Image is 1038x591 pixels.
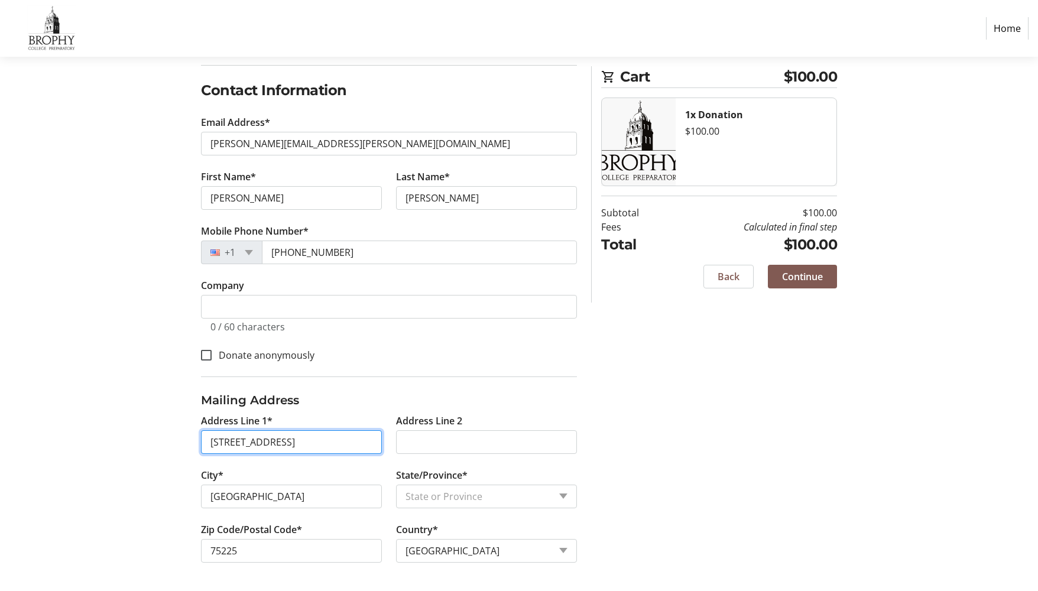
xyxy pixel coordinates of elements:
h3: Mailing Address [201,391,577,409]
label: First Name* [201,170,256,184]
div: $100.00 [685,124,827,138]
img: Brophy College Preparatory 's Logo [9,5,93,52]
label: Email Address* [201,115,270,129]
label: City* [201,468,223,482]
button: Continue [768,265,837,288]
span: Cart [620,66,784,87]
label: Mobile Phone Number* [201,224,309,238]
input: City [201,485,382,508]
label: Address Line 1* [201,414,273,428]
td: $100.00 [669,206,837,220]
button: Back [703,265,754,288]
input: Zip or Postal Code [201,539,382,563]
label: Last Name* [396,170,450,184]
label: Donate anonymously [212,348,314,362]
input: (201) 555-0123 [262,241,577,264]
input: Address [201,430,382,454]
label: State/Province* [396,468,468,482]
td: Fees [601,220,669,234]
a: Home [986,17,1029,40]
strong: 1x Donation [685,108,743,121]
td: Calculated in final step [669,220,837,234]
td: $100.00 [669,234,837,255]
span: $100.00 [784,66,838,87]
img: Donation [602,98,676,186]
label: Company [201,278,244,293]
span: Continue [782,269,823,284]
label: Country* [396,522,438,537]
td: Subtotal [601,206,669,220]
span: Back [718,269,739,284]
label: Address Line 2 [396,414,462,428]
label: Zip Code/Postal Code* [201,522,302,537]
h2: Contact Information [201,80,577,101]
tr-character-limit: 0 / 60 characters [210,320,285,333]
td: Total [601,234,669,255]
